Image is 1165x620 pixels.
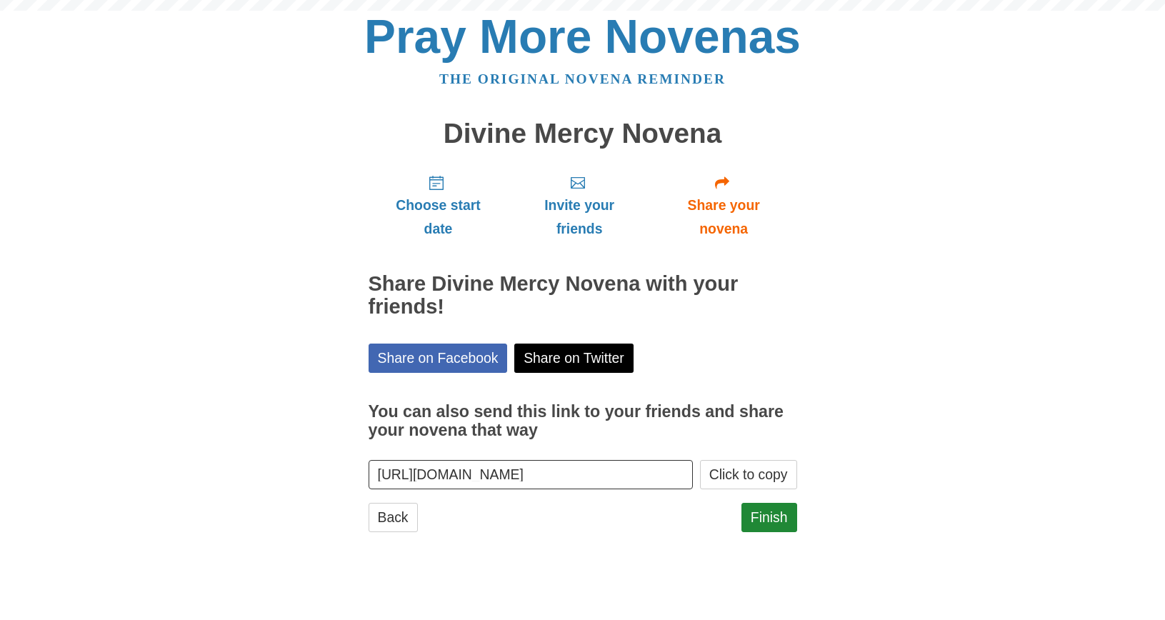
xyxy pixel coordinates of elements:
[665,194,783,241] span: Share your novena
[369,344,508,373] a: Share on Facebook
[514,344,634,373] a: Share on Twitter
[651,163,797,248] a: Share your novena
[439,71,726,86] a: The original novena reminder
[522,194,636,241] span: Invite your friends
[369,163,509,248] a: Choose start date
[383,194,494,241] span: Choose start date
[364,10,801,63] a: Pray More Novenas
[508,163,650,248] a: Invite your friends
[369,119,797,149] h1: Divine Mercy Novena
[369,403,797,439] h3: You can also send this link to your friends and share your novena that way
[369,273,797,319] h2: Share Divine Mercy Novena with your friends!
[700,460,797,489] button: Click to copy
[741,503,797,532] a: Finish
[369,503,418,532] a: Back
